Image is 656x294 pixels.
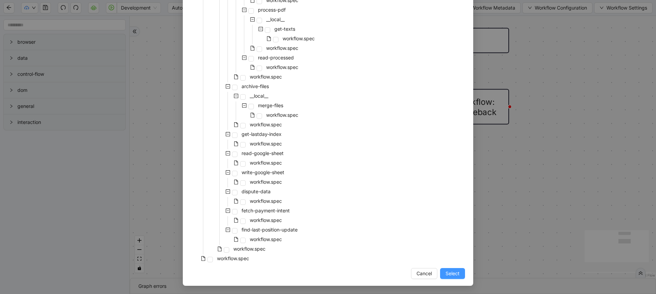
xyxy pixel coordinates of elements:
[225,227,230,232] span: minus-square
[265,15,286,24] span: __local__
[250,17,255,22] span: minus-square
[225,189,230,194] span: minus-square
[242,188,271,194] span: dispute-data
[266,36,271,41] span: file
[242,8,247,12] span: minus-square
[250,46,255,51] span: file
[257,101,285,110] span: merge-files
[232,245,267,253] span: workflow.spec
[248,235,283,243] span: workflow.spec
[250,179,282,185] span: workflow.spec
[248,140,283,148] span: workflow.spec
[250,198,282,204] span: workflow.spec
[216,254,250,263] span: workflow.spec
[240,82,270,90] span: archive-files
[248,121,283,129] span: workflow.spec
[266,16,285,22] span: __local__
[242,208,290,213] span: fetch-payment-intent
[248,159,283,167] span: workflow.spec
[225,84,230,89] span: minus-square
[234,141,238,146] span: file
[250,65,255,70] span: file
[234,237,238,242] span: file
[257,6,287,14] span: process-pdf
[258,7,286,13] span: process-pdf
[248,73,283,81] span: workflow.spec
[250,141,282,146] span: workflow.spec
[234,199,238,204] span: file
[248,197,283,205] span: workflow.spec
[240,130,283,138] span: get-lastday-index
[265,111,300,119] span: workflow.spec
[234,180,238,184] span: file
[411,268,437,279] button: Cancel
[217,255,249,261] span: workflow.spec
[240,168,286,177] span: write-google-sheet
[250,160,282,166] span: workflow.spec
[257,54,295,62] span: read-processed
[242,150,284,156] span: read-google-sheet
[258,55,294,60] span: read-processed
[250,217,282,223] span: workflow.spec
[234,74,238,79] span: file
[225,132,230,137] span: minus-square
[225,208,230,213] span: minus-square
[266,64,298,70] span: workflow.spec
[240,149,285,157] span: read-google-sheet
[242,169,284,175] span: write-google-sheet
[258,27,263,31] span: minus-square
[416,270,432,277] span: Cancel
[248,92,270,100] span: __local__
[258,102,283,108] span: merge-files
[234,160,238,165] span: file
[283,36,315,41] span: workflow.spec
[273,25,297,33] span: get-texts
[217,247,222,251] span: file
[250,122,282,127] span: workflow.spec
[446,270,460,277] span: Select
[234,218,238,223] span: file
[240,187,272,196] span: dispute-data
[281,34,316,43] span: workflow.spec
[233,246,265,252] span: workflow.spec
[234,94,238,98] span: minus-square
[242,83,269,89] span: archive-files
[234,122,238,127] span: file
[250,74,282,80] span: workflow.spec
[248,178,283,186] span: workflow.spec
[274,26,295,32] span: get-texts
[250,93,268,99] span: __local__
[225,151,230,156] span: minus-square
[242,227,298,233] span: find-last-position-update
[265,63,300,71] span: workflow.spec
[266,112,298,118] span: workflow.spec
[240,207,291,215] span: fetch-payment-intent
[250,113,255,117] span: file
[266,45,298,51] span: workflow.spec
[242,131,282,137] span: get-lastday-index
[265,44,300,52] span: workflow.spec
[250,236,282,242] span: workflow.spec
[242,103,247,108] span: minus-square
[225,170,230,175] span: minus-square
[242,55,247,60] span: minus-square
[440,268,465,279] button: Select
[201,256,206,261] span: file
[240,226,299,234] span: find-last-position-update
[248,216,283,224] span: workflow.spec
